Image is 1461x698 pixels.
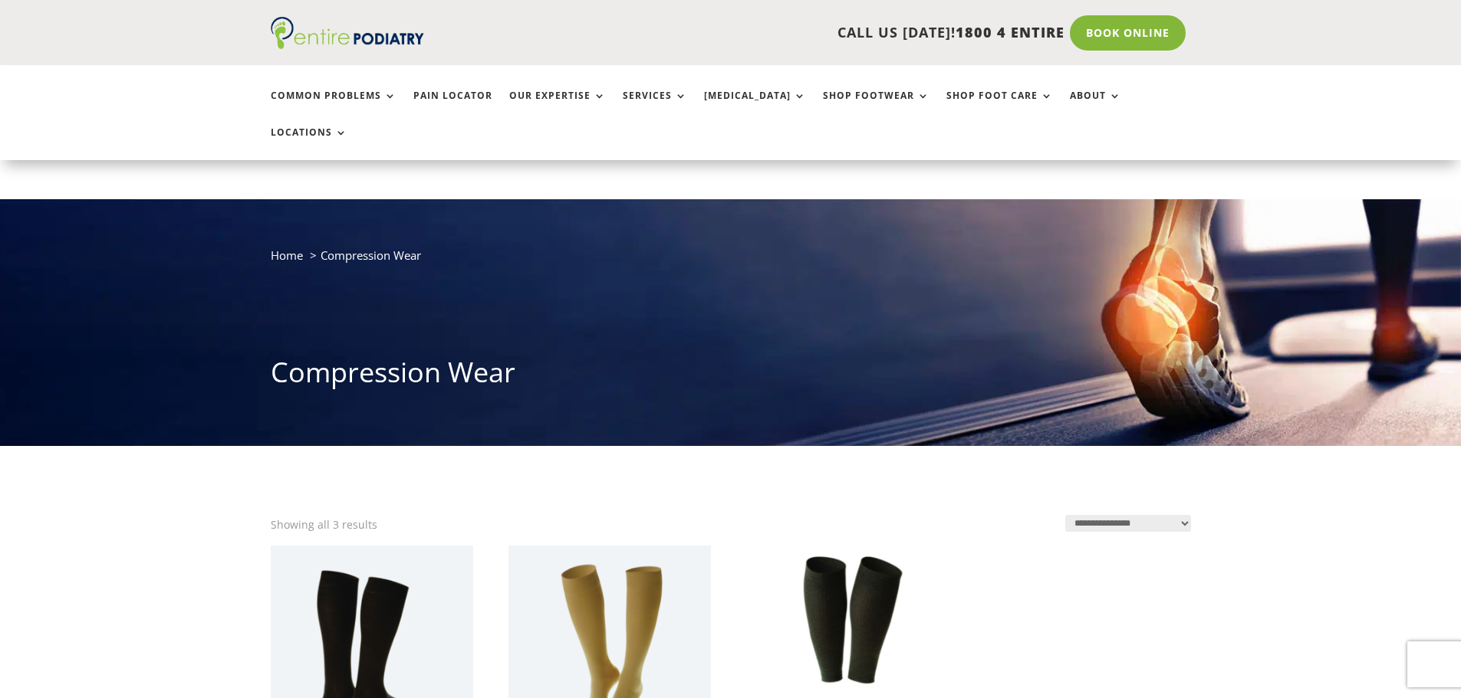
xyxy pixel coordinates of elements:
[271,353,1191,399] h1: Compression Wear
[483,23,1064,43] p: CALL US [DATE]!
[823,90,930,123] a: Shop Footwear
[413,90,492,123] a: Pain Locator
[956,23,1064,41] span: 1800 4 ENTIRE
[271,515,377,535] p: Showing all 3 results
[271,247,303,263] a: Home
[271,17,424,49] img: logo (1)
[1070,15,1186,51] a: Book Online
[271,90,397,123] a: Common Problems
[1065,515,1191,532] select: Shop order
[321,247,421,263] span: Compression Wear
[1070,90,1121,123] a: About
[623,90,687,123] a: Services
[509,90,606,123] a: Our Expertise
[271,37,424,52] a: Entire Podiatry
[704,90,806,123] a: [MEDICAL_DATA]
[946,90,1053,123] a: Shop Foot Care
[271,127,347,160] a: Locations
[271,245,1191,277] nav: breadcrumb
